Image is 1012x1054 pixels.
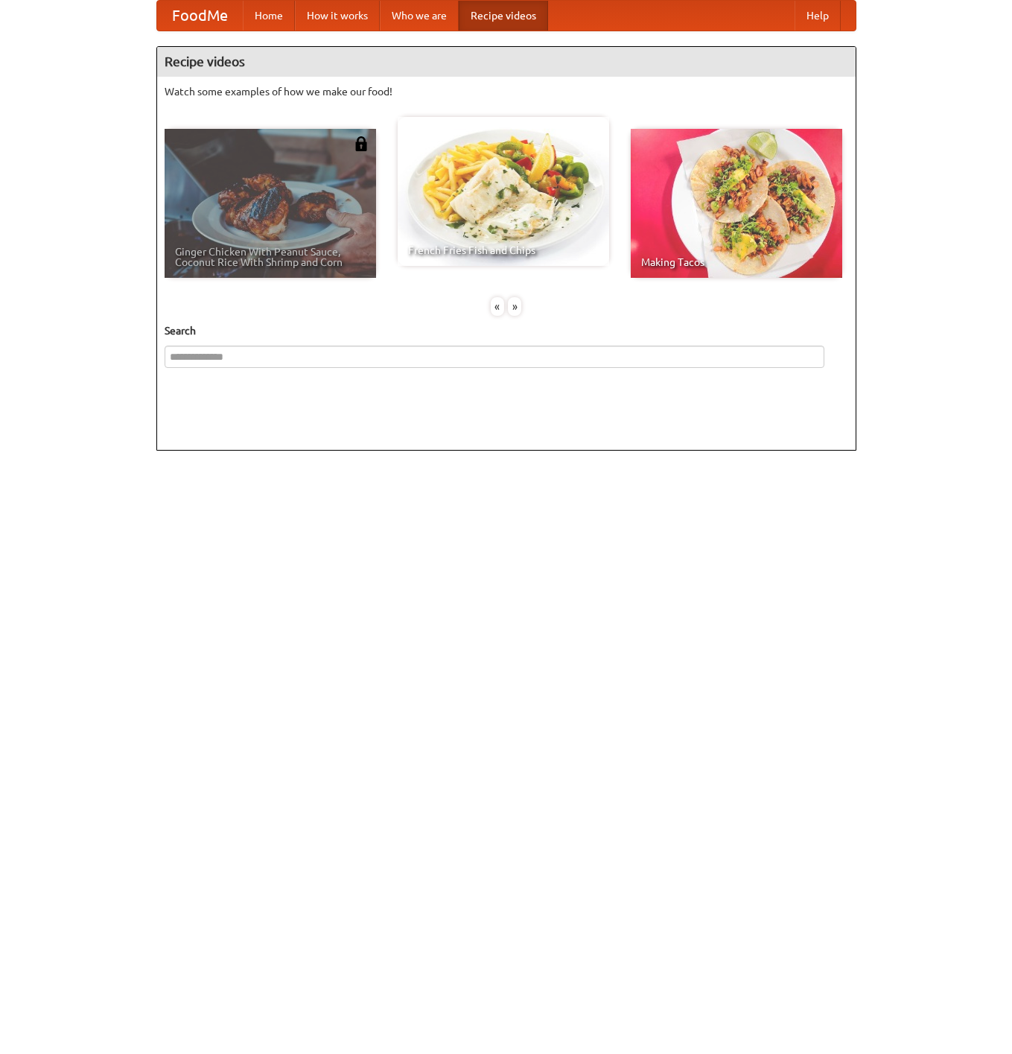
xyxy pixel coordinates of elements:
[165,323,848,338] h5: Search
[165,84,848,99] p: Watch some examples of how we make our food!
[491,297,504,316] div: «
[641,257,832,267] span: Making Tacos
[795,1,841,31] a: Help
[157,1,243,31] a: FoodMe
[398,117,609,266] a: French Fries Fish and Chips
[243,1,295,31] a: Home
[380,1,459,31] a: Who we are
[157,47,856,77] h4: Recipe videos
[408,245,599,255] span: French Fries Fish and Chips
[508,297,521,316] div: »
[459,1,548,31] a: Recipe videos
[631,129,842,278] a: Making Tacos
[295,1,380,31] a: How it works
[354,136,369,151] img: 483408.png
